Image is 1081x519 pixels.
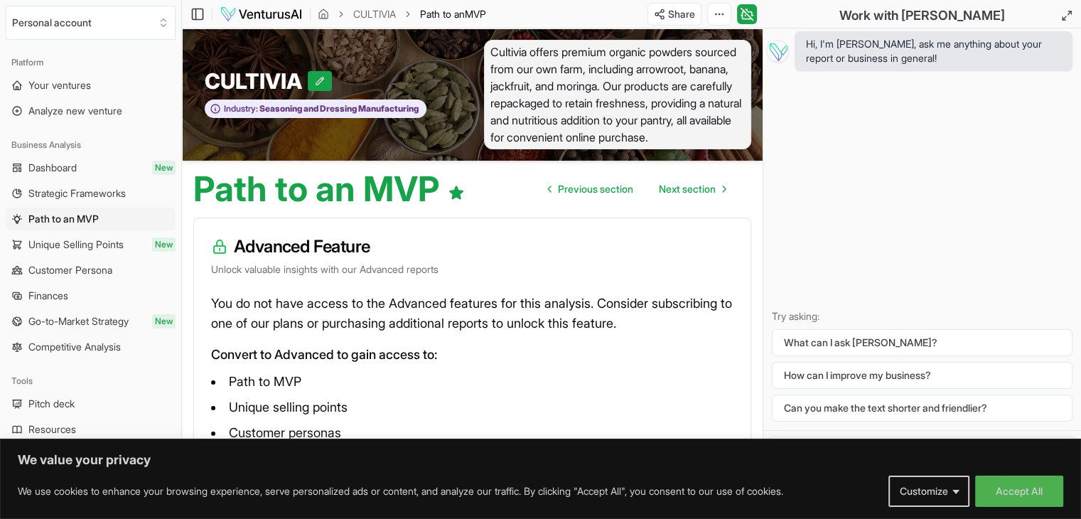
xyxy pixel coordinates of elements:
h2: Work with [PERSON_NAME] [839,6,1005,26]
span: Path to an MVP [28,212,99,226]
span: Go-to-Market Strategy [28,314,129,328]
span: Competitive Analysis [28,340,121,354]
nav: breadcrumb [318,7,486,21]
nav: pagination [537,175,737,203]
button: How can I improve my business? [772,362,1072,389]
p: Unlock valuable insights with our Advanced reports [211,262,733,277]
li: Customer personas [211,422,733,444]
span: Previous section [558,182,633,196]
a: Analyze new venture [6,100,176,122]
a: Go-to-Market StrategyNew [6,310,176,333]
span: Strategic Frameworks [28,186,126,200]
span: Resources [28,422,76,437]
span: Next section [659,182,716,196]
button: Share [647,3,701,26]
span: Unique Selling Points [28,237,124,252]
a: Resources [6,418,176,441]
button: Customize [888,476,969,507]
span: New [152,314,176,328]
h3: Advanced Feature [211,235,733,258]
a: Unique Selling PointsNew [6,233,176,256]
a: Path to an MVP [6,208,176,230]
a: DashboardNew [6,156,176,179]
a: Competitive Analysis [6,336,176,358]
p: Try asking: [772,309,1072,323]
a: Finances [6,284,176,307]
p: We value your privacy [18,451,1063,469]
span: Share [668,7,695,21]
li: Unique selling points [211,396,733,419]
span: New [152,161,176,175]
li: Path to MVP [211,370,733,393]
span: Seasoning and Dressing Manufacturing [258,103,419,114]
div: Tools [6,370,176,392]
span: Cultivia offers premium organic powders sourced from our own farm, including arrowroot, banana, j... [484,40,752,149]
button: Can you make the text shorter and friendlier? [772,395,1072,422]
span: Analyze new venture [28,104,122,118]
button: Industry:Seasoning and Dressing Manufacturing [205,100,426,119]
a: Go to next page [647,175,737,203]
p: We use cookies to enhance your browsing experience, serve personalized ads or content, and analyz... [18,483,783,500]
div: Platform [6,51,176,74]
span: CULTIVIA [205,68,308,94]
span: Customer Persona [28,263,112,277]
span: Pitch deck [28,397,75,411]
div: Business Analysis [6,134,176,156]
span: Path to an [420,8,465,20]
span: Your ventures [28,78,91,92]
img: Vera [766,40,789,63]
span: Path to anMVP [420,7,486,21]
a: Customer Persona [6,259,176,282]
button: Select an organization [6,6,176,40]
a: CULTIVIA [353,7,396,21]
a: Go to previous page [537,175,645,203]
h1: Path to an MVP [193,172,465,206]
a: Your ventures [6,74,176,97]
span: Hi, I'm [PERSON_NAME], ask me anything about your report or business in general! [806,37,1061,65]
p: Convert to Advanced to gain access to: [211,345,733,365]
span: Industry: [224,103,258,114]
span: Finances [28,289,68,303]
p: You do not have access to the Advanced features for this analysis. Consider subscribing to one of... [211,294,733,333]
button: Accept All [975,476,1063,507]
a: Strategic Frameworks [6,182,176,205]
span: New [152,237,176,252]
span: Dashboard [28,161,77,175]
button: What can I ask [PERSON_NAME]? [772,329,1072,356]
img: logo [220,6,303,23]
a: Pitch deck [6,392,176,415]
